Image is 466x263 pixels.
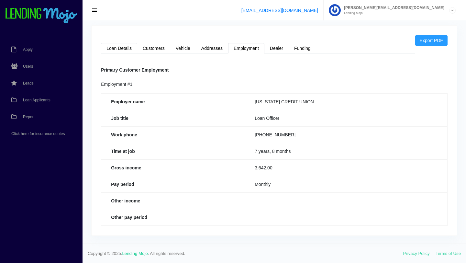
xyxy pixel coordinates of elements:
th: Time at job [101,143,245,159]
span: Leads [23,81,34,85]
span: Copyright © 2025. . All rights reserved. [88,250,403,257]
span: Loan Applicants [23,98,50,102]
a: Vehicle [170,43,196,53]
span: Apply [23,48,33,51]
a: Funding [289,43,316,53]
th: Job title [101,110,245,126]
td: Monthly [245,176,448,192]
a: Loan Details [101,43,137,53]
th: Pay period [101,176,245,192]
div: Primary Customer Employment [101,66,448,74]
small: Lending Mojo [341,11,444,15]
td: 7 years, 8 months [245,143,448,159]
img: Profile image [329,4,341,16]
a: Terms of Use [436,251,461,256]
a: Addresses [196,43,228,53]
a: Export PDF [415,35,448,46]
a: [EMAIL_ADDRESS][DOMAIN_NAME] [241,8,318,13]
th: Gross income [101,159,245,176]
th: Work phone [101,126,245,143]
th: Other pay period [101,209,245,225]
span: [PERSON_NAME][EMAIL_ADDRESS][DOMAIN_NAME] [341,6,444,10]
span: Click here for insurance quotes [11,132,65,136]
a: Privacy Policy [403,251,430,256]
a: Dealer [264,43,289,53]
span: Users [23,64,33,68]
a: Customers [137,43,170,53]
td: [US_STATE] CREDIT UNION [245,93,448,110]
a: Lending Mojo [122,251,148,256]
th: Employer name [101,93,245,110]
img: logo-small.png [5,8,78,24]
td: [PHONE_NUMBER] [245,126,448,143]
a: Employment [228,43,264,53]
td: Loan Officer [245,110,448,126]
div: Employment #1 [101,81,448,88]
span: Report [23,115,35,119]
td: 3,642.00 [245,159,448,176]
th: Other income [101,192,245,209]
